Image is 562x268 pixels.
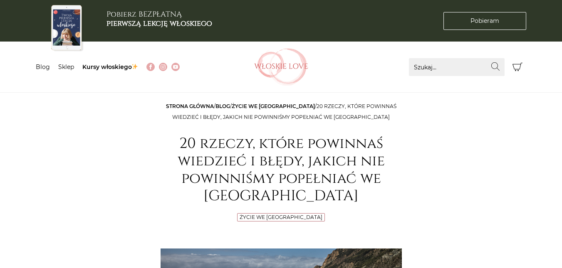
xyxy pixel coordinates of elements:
img: Włoskielove [254,48,308,86]
a: Strona główna [166,103,214,109]
a: Blog [215,103,230,109]
b: pierwszą lekcję włoskiego [106,18,212,29]
a: Sklep [58,63,74,71]
button: Koszyk [509,58,527,76]
a: Życie we [GEOGRAPHIC_DATA] [232,103,315,109]
a: Blog [36,63,50,71]
span: Pobieram [470,17,499,25]
input: Szukaj... [409,58,505,76]
a: Kursy włoskiego [82,63,139,71]
h1: 20 rzeczy, które powinnaś wiedzieć i błędy, jakich nie powinniśmy popełniać we [GEOGRAPHIC_DATA] [161,135,402,205]
a: Życie we [GEOGRAPHIC_DATA] [240,214,322,220]
span: / / / [166,103,396,120]
img: ✨ [132,64,138,69]
h3: Pobierz BEZPŁATNĄ [106,10,212,28]
a: Pobieram [443,12,526,30]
